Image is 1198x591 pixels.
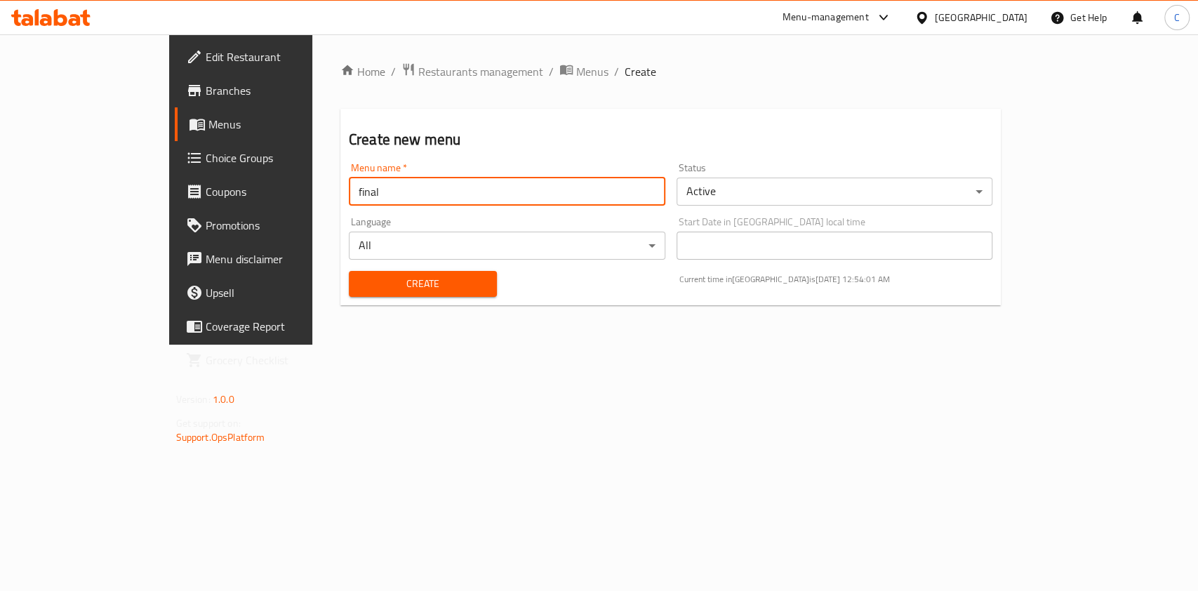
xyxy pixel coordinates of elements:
span: Menu disclaimer [206,251,358,267]
div: [GEOGRAPHIC_DATA] [935,10,1027,25]
span: Menus [208,116,358,133]
span: C [1174,10,1180,25]
a: Choice Groups [175,141,369,175]
a: Coupons [175,175,369,208]
span: Get support on: [176,414,241,432]
a: Promotions [175,208,369,242]
span: Promotions [206,217,358,234]
div: Menu-management [783,9,869,26]
a: Branches [175,74,369,107]
span: Restaurants management [418,63,543,80]
a: Edit Restaurant [175,40,369,74]
a: Menus [175,107,369,141]
p: Current time in [GEOGRAPHIC_DATA] is [DATE] 12:54:01 AM [679,273,993,286]
span: 1.0.0 [213,390,234,409]
span: Version: [176,390,211,409]
a: Grocery Checklist [175,343,369,377]
a: Restaurants management [401,62,543,81]
div: All [349,232,665,260]
button: Create [349,271,497,297]
h2: Create new menu [349,129,993,150]
span: Create [360,275,486,293]
a: Upsell [175,276,369,310]
a: Menus [559,62,608,81]
span: Edit Restaurant [206,48,358,65]
li: / [391,63,396,80]
span: Grocery Checklist [206,352,358,368]
span: Choice Groups [206,150,358,166]
a: Menu disclaimer [175,242,369,276]
span: Coverage Report [206,318,358,335]
span: Menus [576,63,608,80]
li: / [614,63,619,80]
span: Branches [206,82,358,99]
span: Upsell [206,284,358,301]
span: Create [625,63,656,80]
input: Please enter Menu name [349,178,665,206]
a: Coverage Report [175,310,369,343]
li: / [549,63,554,80]
span: Coupons [206,183,358,200]
a: Support.OpsPlatform [176,428,265,446]
nav: breadcrumb [340,62,1001,81]
div: Active [677,178,993,206]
